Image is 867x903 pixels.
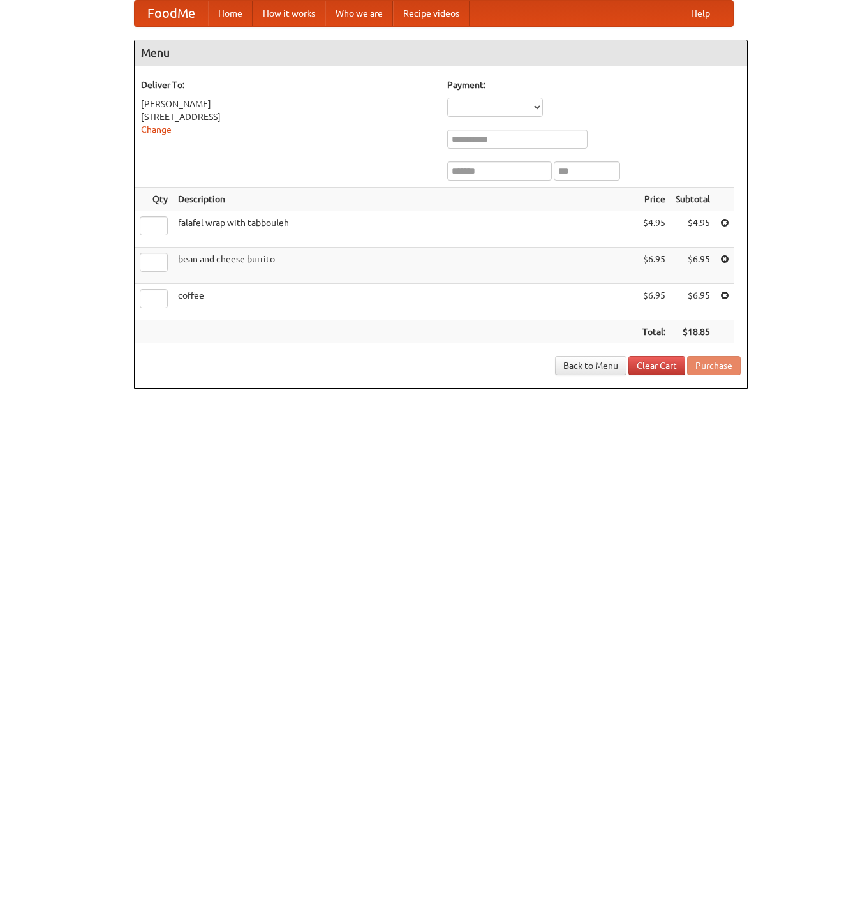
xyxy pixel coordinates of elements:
[671,320,715,344] th: $18.85
[141,110,434,123] div: [STREET_ADDRESS]
[637,211,671,248] td: $4.95
[253,1,325,26] a: How it works
[325,1,393,26] a: Who we are
[208,1,253,26] a: Home
[637,320,671,344] th: Total:
[173,188,637,211] th: Description
[671,248,715,284] td: $6.95
[628,356,685,375] a: Clear Cart
[555,356,626,375] a: Back to Menu
[447,78,741,91] h5: Payment:
[637,284,671,320] td: $6.95
[141,124,172,135] a: Change
[637,188,671,211] th: Price
[173,284,637,320] td: coffee
[671,188,715,211] th: Subtotal
[637,248,671,284] td: $6.95
[687,356,741,375] button: Purchase
[681,1,720,26] a: Help
[393,1,470,26] a: Recipe videos
[135,40,747,66] h4: Menu
[173,248,637,284] td: bean and cheese burrito
[141,98,434,110] div: [PERSON_NAME]
[671,284,715,320] td: $6.95
[135,188,173,211] th: Qty
[173,211,637,248] td: falafel wrap with tabbouleh
[135,1,208,26] a: FoodMe
[141,78,434,91] h5: Deliver To:
[671,211,715,248] td: $4.95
